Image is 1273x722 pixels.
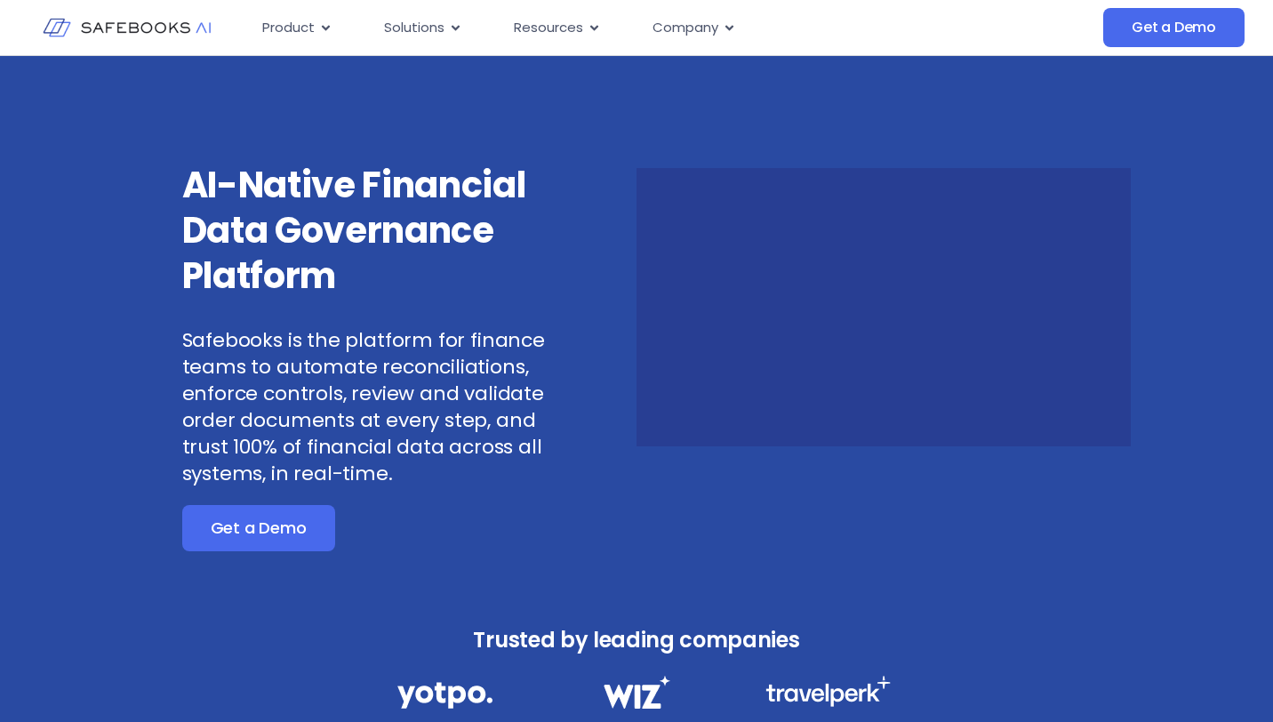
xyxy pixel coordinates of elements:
h3: Trusted by leading companies [358,622,915,658]
span: Get a Demo [1132,19,1216,36]
img: Financial Data Governance 1 [397,676,492,714]
a: Get a Demo [1103,8,1245,47]
span: Resources [514,18,583,38]
nav: Menu [248,11,968,45]
a: Get a Demo [182,505,335,551]
span: Get a Demo [211,519,307,537]
img: Financial Data Governance 3 [765,676,891,707]
img: Financial Data Governance 2 [595,676,678,709]
p: Safebooks is the platform for finance teams to automate reconciliations, enforce controls, review... [182,327,553,487]
div: Menu Toggle [248,11,968,45]
span: Product [262,18,315,38]
span: Solutions [384,18,444,38]
h3: AI-Native Financial Data Governance Platform [182,163,553,299]
span: Company [653,18,718,38]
